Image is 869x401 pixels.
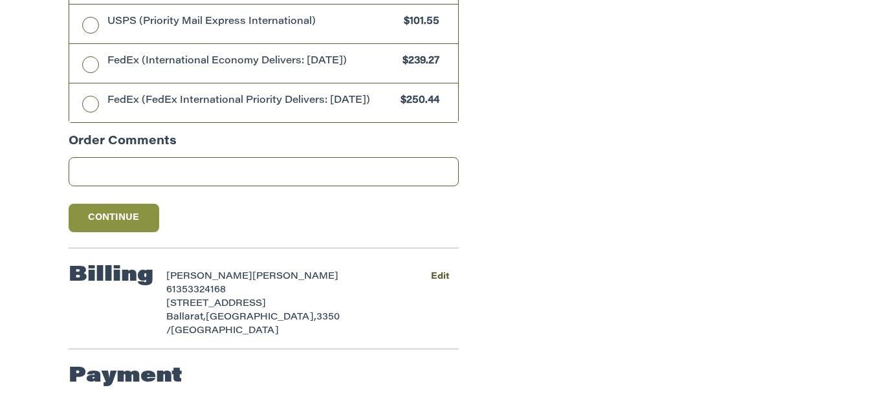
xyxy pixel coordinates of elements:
[421,267,459,286] button: Edit
[394,94,439,109] span: $250.44
[69,204,159,232] button: Continue
[107,54,397,69] span: FedEx (International Economy Delivers: [DATE])
[69,363,182,389] h2: Payment
[397,15,439,30] span: $101.55
[171,327,279,336] span: [GEOGRAPHIC_DATA]
[206,313,316,322] span: [GEOGRAPHIC_DATA],
[252,272,338,281] span: [PERSON_NAME]
[166,313,206,322] span: Ballarat,
[69,263,153,288] h2: Billing
[166,286,226,295] span: 61353324168
[396,54,439,69] span: $239.27
[107,15,398,30] span: USPS (Priority Mail Express International)
[166,299,266,309] span: [STREET_ADDRESS]
[69,133,177,157] legend: Order Comments
[107,94,395,109] span: FedEx (FedEx International Priority Delivers: [DATE])
[166,272,252,281] span: [PERSON_NAME]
